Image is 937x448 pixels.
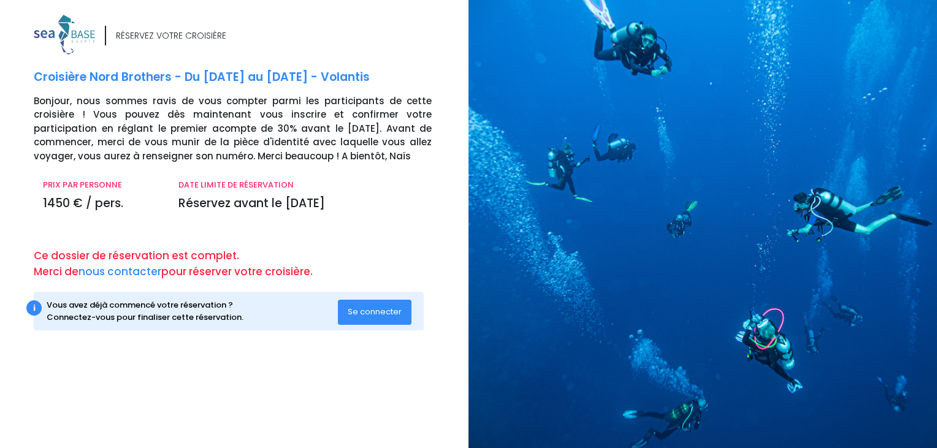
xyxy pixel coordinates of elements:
div: RÉSERVEZ VOTRE CROISIÈRE [116,29,226,42]
div: Vous avez déjà commencé votre réservation ? Connectez-vous pour finaliser cette réservation. [47,299,338,323]
p: DATE LIMITE DE RÉSERVATION [178,179,432,191]
p: PRIX PAR PERSONNE [43,179,160,191]
p: Bonjour, nous sommes ravis de vous compter parmi les participants de cette croisière ! Vous pouve... [34,94,459,164]
p: 1450 € / pers. [43,195,160,213]
div: i [26,300,42,316]
button: Se connecter [338,300,411,324]
p: Ce dossier de réservation est complet. Merci de pour réserver votre croisière. [34,248,459,279]
a: Se connecter [338,306,411,317]
a: nous contacter [78,264,161,279]
img: logo_color1.png [34,15,95,55]
span: Se connecter [348,306,402,317]
p: Réservez avant le [DATE] [178,195,432,213]
p: Croisière Nord Brothers - Du [DATE] au [DATE] - Volantis [34,69,459,86]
